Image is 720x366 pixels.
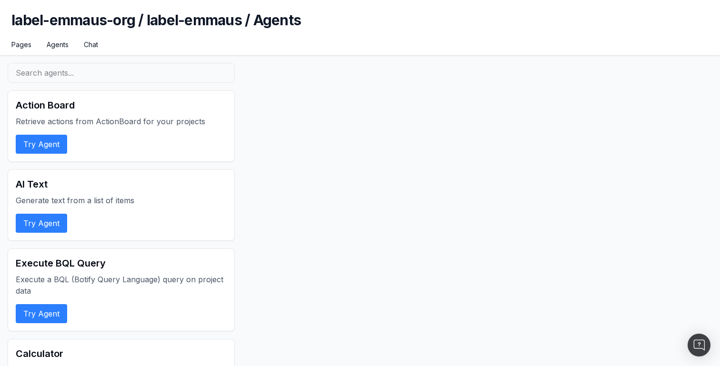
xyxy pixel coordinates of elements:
h2: Execute BQL Query [16,257,227,270]
p: Generate text from a list of items [16,195,227,206]
a: Pages [11,40,31,49]
h2: Calculator [16,347,227,360]
div: Open Intercom Messenger [688,334,710,356]
button: Try Agent [16,135,67,154]
button: Try Agent [16,214,67,233]
input: Search agents... [8,63,235,83]
button: Try Agent [16,304,67,323]
h2: AI Text [16,178,227,191]
p: Execute a BQL (Botify Query Language) query on project data [16,274,227,297]
a: Chat [84,40,98,49]
a: Agents [47,40,69,49]
p: Retrieve actions from ActionBoard for your projects [16,116,227,127]
h1: label-emmaus-org / label-emmaus / Agents [11,11,709,40]
h2: Action Board [16,99,227,112]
